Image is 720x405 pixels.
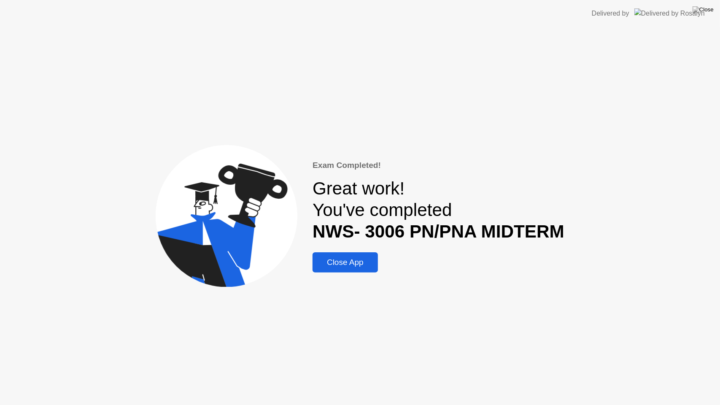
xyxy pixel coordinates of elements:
[313,159,564,172] div: Exam Completed!
[693,6,714,13] img: Close
[313,178,564,242] div: Great work! You've completed
[592,8,629,19] div: Delivered by
[313,252,378,273] button: Close App
[634,8,705,18] img: Delivered by Rosalyn
[313,221,564,241] b: NWS- 3006 PN/PNA MIDTERM
[315,258,375,267] div: Close App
